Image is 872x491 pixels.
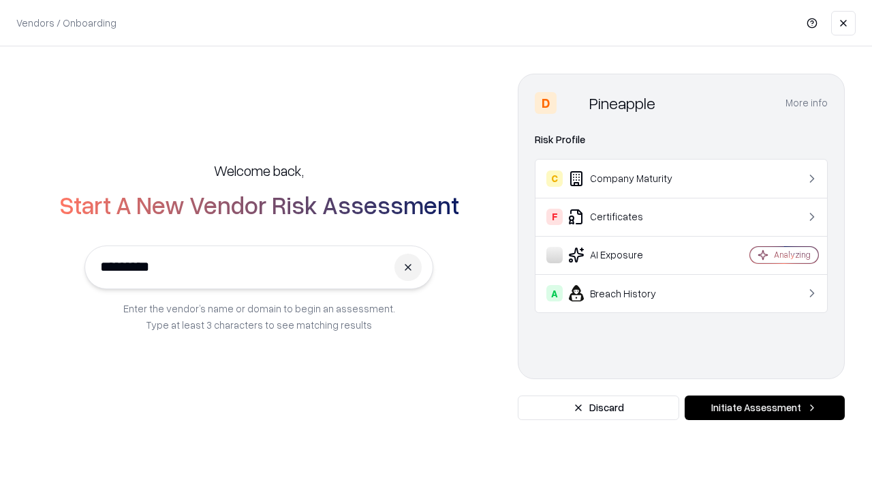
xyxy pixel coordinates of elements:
[546,285,709,301] div: Breach History
[123,300,395,333] p: Enter the vendor’s name or domain to begin an assessment. Type at least 3 characters to see match...
[16,16,116,30] p: Vendors / Onboarding
[562,92,584,114] img: Pineapple
[546,285,563,301] div: A
[546,209,709,225] div: Certificates
[685,396,845,420] button: Initiate Assessment
[589,92,655,114] div: Pineapple
[785,91,828,115] button: More info
[535,132,828,148] div: Risk Profile
[59,191,459,218] h2: Start A New Vendor Risk Assessment
[518,396,679,420] button: Discard
[546,247,709,263] div: AI Exposure
[214,161,304,180] h5: Welcome back,
[546,170,709,187] div: Company Maturity
[774,249,811,261] div: Analyzing
[546,170,563,187] div: C
[546,209,563,225] div: F
[535,92,557,114] div: D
